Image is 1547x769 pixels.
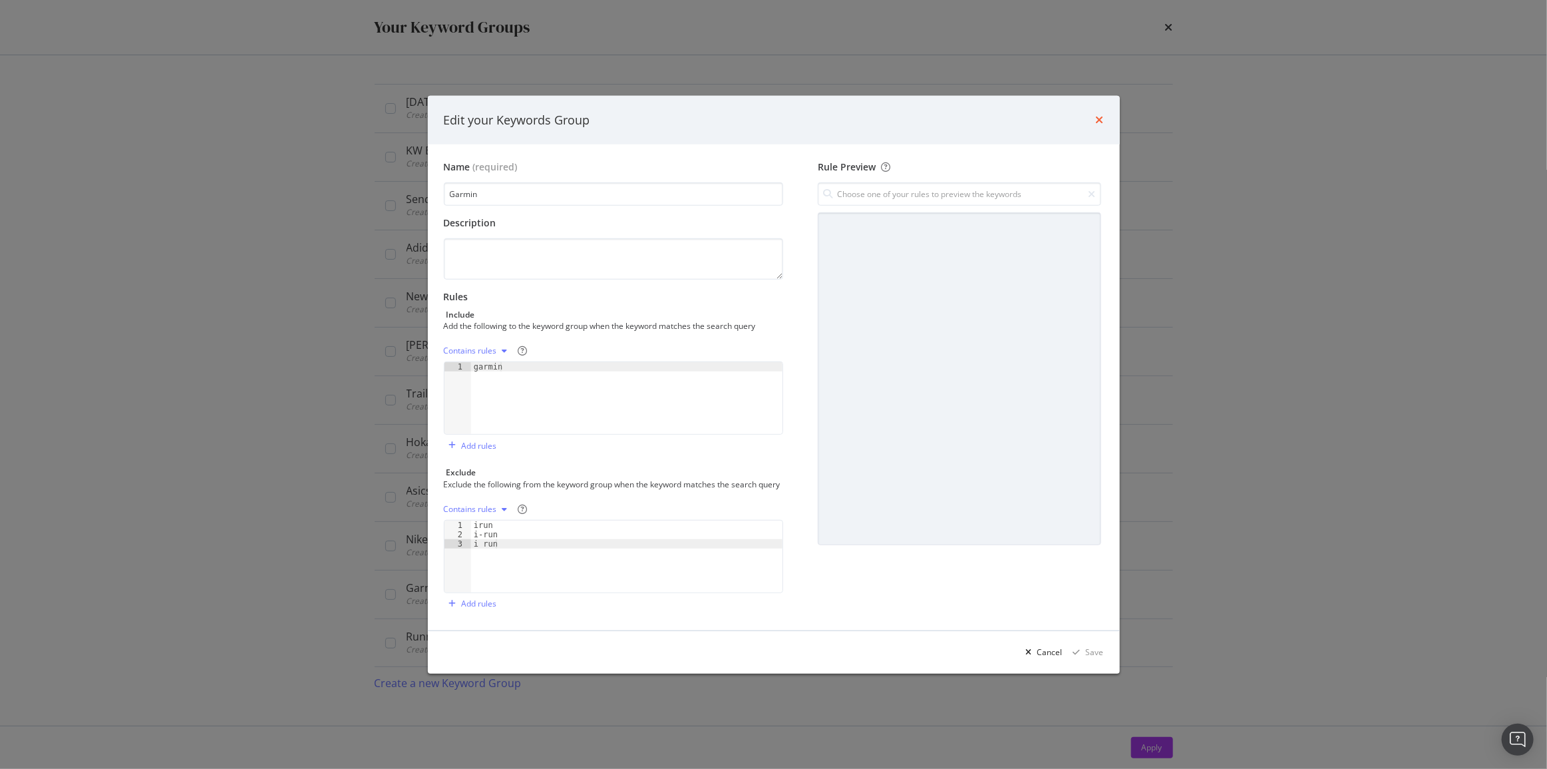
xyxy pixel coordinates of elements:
[818,182,1101,206] input: Choose one of your rules to preview the keywords
[1037,646,1063,658] div: Cancel
[444,435,497,456] button: Add rules
[444,362,471,372] div: 1
[444,182,784,206] input: Enter a name
[444,347,497,355] div: Contains rules
[1021,642,1063,663] button: Cancel
[444,290,784,304] div: Rules
[444,216,784,230] div: Description
[462,440,497,451] div: Add rules
[1096,111,1104,128] div: times
[444,478,781,489] div: Exclude the following from the keyword group when the keyword matches the search query
[444,505,497,513] div: Contains rules
[444,160,470,174] div: Name
[444,539,471,549] div: 3
[446,309,475,320] div: Include
[444,320,781,332] div: Add the following to the keyword group when the keyword matches the search query
[1068,642,1104,663] button: Save
[1502,724,1534,756] div: Open Intercom Messenger
[444,340,513,362] button: Contains rules
[444,499,513,520] button: Contains rules
[444,530,471,539] div: 2
[462,598,497,609] div: Add rules
[444,111,590,128] div: Edit your Keywords Group
[428,95,1120,673] div: modal
[444,593,497,615] button: Add rules
[446,467,476,478] div: Exclude
[1086,646,1104,658] div: Save
[444,521,471,530] div: 1
[473,160,518,174] span: (required)
[818,160,1101,174] div: Rule Preview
